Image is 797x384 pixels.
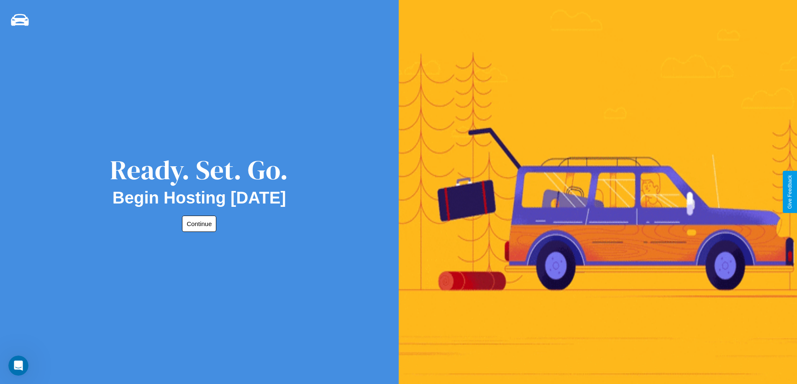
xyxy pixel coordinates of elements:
[787,175,793,209] div: Give Feedback
[110,151,288,188] div: Ready. Set. Go.
[182,216,216,232] button: Continue
[8,356,28,376] iframe: Intercom live chat
[113,188,286,207] h2: Begin Hosting [DATE]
